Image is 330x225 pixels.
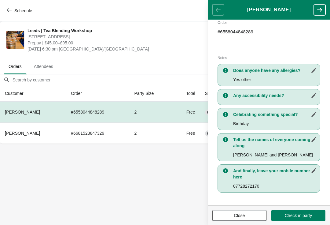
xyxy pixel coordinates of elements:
span: [PERSON_NAME] [5,110,40,114]
img: Leeds | Tea Blending Workshop [6,31,24,49]
span: [DATE] 6:30 pm [GEOGRAPHIC_DATA]/[GEOGRAPHIC_DATA] [28,46,217,52]
button: Schedule [3,5,37,16]
span: [PERSON_NAME] [5,131,40,136]
p: [PERSON_NAME] and [PERSON_NAME] [233,152,317,158]
p: Yes other [233,77,317,83]
span: Leeds | Tea Blending Workshop [28,28,217,34]
th: Status [200,85,238,102]
td: 2 [129,122,172,144]
p: 07728272170 [233,183,317,189]
td: # 6558044848289 [66,102,129,122]
span: Check in party [285,213,312,218]
h3: Celebrating something special? [233,111,317,118]
span: Schedule [14,8,32,13]
td: 2 [129,102,172,122]
th: Party Size [129,85,172,102]
button: Close [212,210,266,221]
th: Order [66,85,129,102]
input: Search by customer [12,74,330,85]
h2: Order [218,20,320,26]
h3: Any accessibility needs? [233,92,317,99]
td: Free [172,102,200,122]
h1: [PERSON_NAME] [224,7,314,13]
span: Attendees [29,61,58,72]
td: Free [172,122,200,144]
td: # 6681523847329 [66,122,129,144]
h2: Notes [218,55,320,61]
button: Check in party [271,210,325,221]
h3: Tell us the names of everyone coming along [233,137,317,149]
span: Close [234,213,245,218]
p: Birthday [233,121,317,127]
h3: And finally, leave your mobile number here [233,168,317,180]
span: [STREET_ADDRESS] [28,34,217,40]
span: Orders [4,61,27,72]
th: Total [172,85,200,102]
p: # 6558044848289 [218,29,320,35]
span: Prepay | £45.00–£95.00 [28,40,217,46]
h3: Does anyone have any allergies? [233,67,317,73]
